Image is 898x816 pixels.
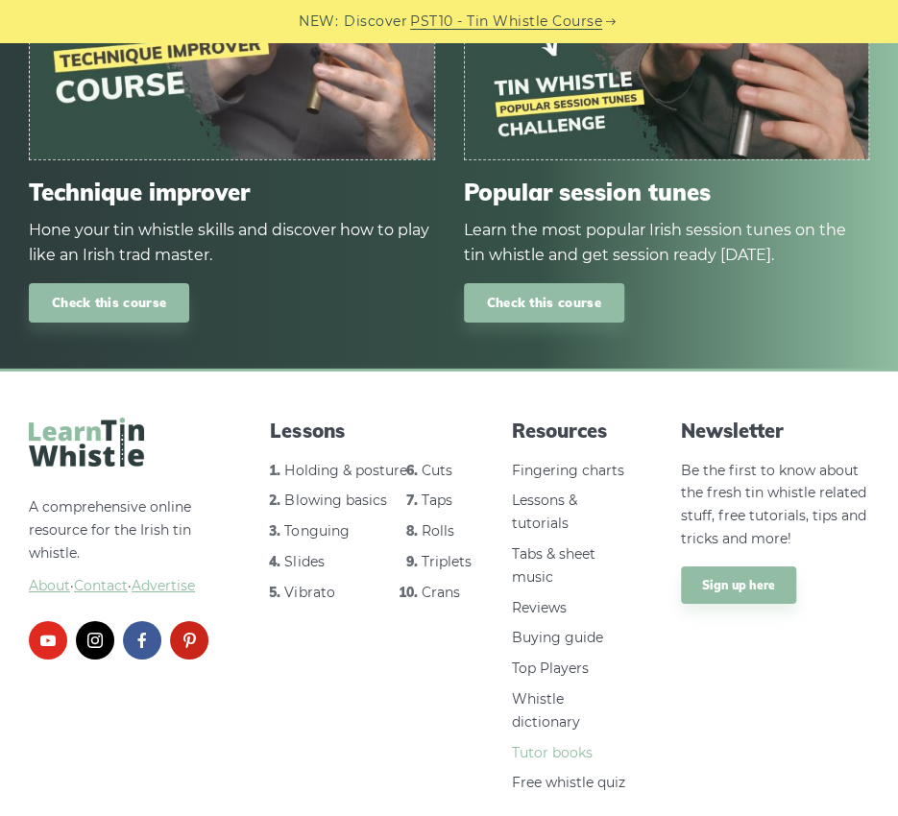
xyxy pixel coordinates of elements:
[29,575,217,598] span: ·
[421,462,451,479] a: Cuts
[512,462,624,479] a: Fingering charts
[344,11,407,33] span: Discover
[29,179,435,206] span: Technique improver
[512,774,625,791] a: Free whistle quiz
[76,621,114,660] a: instagram
[29,283,189,323] a: Check this course
[284,584,334,601] a: Vibrato
[421,492,451,509] a: Taps
[512,744,593,761] a: Tutor books
[464,218,870,268] div: Learn the most popular Irish session tunes on the tin whistle and get session ready [DATE].
[681,566,797,605] a: Sign up here
[29,218,435,268] div: Hone your tin whistle skills and discover how to play like an Irish trad master.
[512,599,567,616] a: Reviews
[29,418,144,467] img: LearnTinWhistle.com
[410,11,602,33] a: PST10 - Tin Whistle Course
[74,577,128,594] span: Contact
[29,621,67,660] a: youtube
[299,11,338,33] span: NEW:
[29,577,70,594] a: About
[512,629,603,646] a: Buying guide
[421,553,471,570] a: Triplets
[284,522,349,540] a: Tonguing
[512,660,589,677] a: Top Players
[681,460,869,551] p: Be the first to know about the fresh tin whistle related stuff, free tutorials, tips and tricks a...
[464,283,624,323] a: Check this course
[284,462,406,479] a: Holding & posture
[681,418,869,444] span: Newsletter
[284,553,324,570] a: Slides
[270,418,458,444] span: Lessons
[123,621,161,660] a: facebook
[512,418,628,444] span: Resources
[512,545,595,586] a: Tabs & sheet music
[464,179,870,206] span: Popular session tunes
[170,621,208,660] a: pinterest
[512,492,577,532] a: Lessons & tutorials
[74,577,195,594] a: Contact·Advertise
[421,522,453,540] a: Rolls
[512,690,580,731] a: Whistle dictionary
[421,584,459,601] a: Crans
[29,496,217,597] p: A comprehensive online resource for the Irish tin whistle.
[132,577,195,594] span: Advertise
[284,492,386,509] a: Blowing basics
